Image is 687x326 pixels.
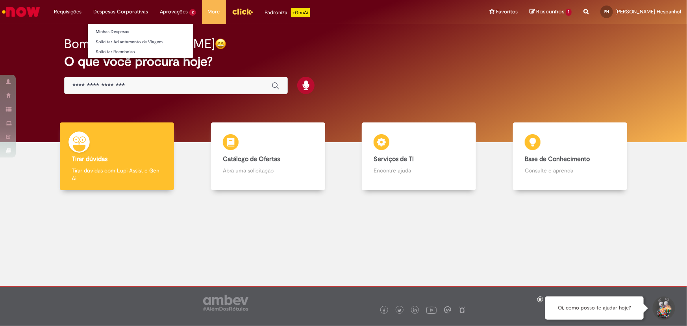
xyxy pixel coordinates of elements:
p: Abra uma solicitação [223,167,313,174]
span: Despesas Corporativas [93,8,148,16]
b: Serviços de TI [374,155,414,163]
span: FH [604,9,609,14]
b: Base de Conhecimento [525,155,590,163]
img: ServiceNow [1,4,41,20]
div: Padroniza [265,8,310,17]
span: 2 [189,9,196,16]
button: Iniciar Conversa de Suporte [652,296,675,320]
h2: O que você procura hoje? [64,55,623,69]
a: Catálogo de Ofertas Abra uma solicitação [193,122,344,191]
b: Catálogo de Ofertas [223,155,280,163]
p: Consulte e aprenda [525,167,615,174]
h2: Bom dia, [PERSON_NAME] [64,37,215,51]
img: logo_footer_naosei.png [459,306,466,313]
p: +GenAi [291,8,310,17]
a: Rascunhos [530,8,572,16]
img: logo_footer_facebook.png [382,309,386,313]
span: Aprovações [160,8,188,16]
a: Tirar dúvidas Tirar dúvidas com Lupi Assist e Gen Ai [41,122,193,191]
img: logo_footer_youtube.png [426,305,437,315]
span: [PERSON_NAME] Hespanhol [615,8,681,15]
img: logo_footer_ambev_rotulo_gray.png [203,295,248,311]
img: click_logo_yellow_360x200.png [232,6,253,17]
img: logo_footer_linkedin.png [413,308,417,313]
p: Tirar dúvidas com Lupi Assist e Gen Ai [72,167,162,182]
span: Favoritos [496,8,518,16]
a: Base de Conhecimento Consulte e aprenda [494,122,646,191]
p: Encontre ajuda [374,167,464,174]
a: Solicitar Reembolso [88,48,193,56]
b: Tirar dúvidas [72,155,107,163]
img: logo_footer_twitter.png [398,309,402,313]
span: Requisições [54,8,81,16]
ul: Despesas Corporativas [87,24,193,59]
span: Rascunhos [536,8,565,15]
img: happy-face.png [215,38,226,50]
a: Minhas Despesas [88,28,193,36]
a: Serviços de TI Encontre ajuda [344,122,495,191]
img: logo_footer_workplace.png [444,306,451,313]
div: Oi, como posso te ajudar hoje? [545,296,644,320]
a: Solicitar Adiantamento de Viagem [88,38,193,46]
span: More [208,8,220,16]
span: 1 [566,9,572,16]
